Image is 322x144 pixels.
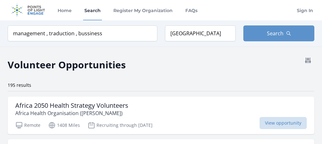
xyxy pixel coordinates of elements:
p: Remote [15,121,40,129]
span: View opportunity [260,117,307,129]
input: Location [165,25,236,41]
h3: Africa 2050 Health Strategy Volunteers [15,102,128,109]
button: Search [243,25,314,41]
h2: Volunteer Opportunities [8,58,126,72]
a: Africa 2050 Health Strategy Volunteers Africa Health Organisation ([PERSON_NAME]) Remote 1408 Mil... [8,97,314,134]
p: 1408 Miles [48,121,80,129]
p: Africa Health Organisation ([PERSON_NAME]) [15,109,128,117]
span: Search [267,30,283,37]
span: 195 results [8,82,31,88]
p: Recruiting through [DATE] [88,121,153,129]
input: Keyword [8,25,157,41]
